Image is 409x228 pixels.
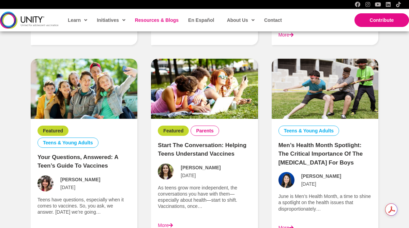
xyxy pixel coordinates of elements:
[132,12,181,28] a: Resources & Blogs
[151,85,258,91] a: Start the Conversation: Helping Teens Understand Vaccines
[264,17,282,23] span: Contact
[60,176,100,183] span: [PERSON_NAME]
[158,185,251,210] p: As teens grow more independent, the conversations you have with them—especially about health—star...
[278,32,293,38] a: More
[188,17,214,23] span: En Español
[185,12,217,28] a: En Español
[37,154,118,169] a: Your Questions, Answered: A Teen’s Guide to Vaccines
[158,163,174,180] img: Avatar photo
[158,142,246,157] a: Start the Conversation: Helping Teens Understand Vaccines
[181,172,196,179] span: [DATE]
[301,181,316,187] span: [DATE]
[396,2,401,7] a: TikTok
[135,17,179,23] span: Resources & Blogs
[227,15,255,25] span: About Us
[224,12,257,28] a: About Us
[284,128,334,134] a: Teens & Young Adults
[354,13,409,27] a: Contribute
[385,2,391,7] a: LinkedIn
[68,15,87,25] span: Learn
[278,142,363,166] a: Men’s Health Month Spotlight: The Critical Importance of the [MEDICAL_DATA] for Boys
[261,12,285,28] a: Contact
[272,85,378,91] a: Men’s Health Month Spotlight: The Critical Importance of the HPV Vaccine for Boys
[43,140,93,146] a: Teens & Young Adults
[375,2,381,7] a: YouTube
[278,193,372,212] p: June is Men’s Health Month, a time to shine a spotlight on the health issues that disproportionat...
[60,184,75,190] span: [DATE]
[355,2,360,7] a: Facebook
[196,128,213,134] a: Parents
[163,128,183,134] a: Featured
[31,85,137,91] a: Your Questions, Answered: A Teen’s Guide to Vaccines
[301,173,341,179] span: [PERSON_NAME]
[181,165,221,171] span: [PERSON_NAME]
[158,223,173,228] a: More
[97,15,125,25] span: Initiatives
[37,197,131,215] p: Teens have questions, especially when it comes to vaccines. So, you ask, we answer. [DATE] we’re ...
[370,17,394,23] span: Contribute
[365,2,370,7] a: Instagram
[37,175,54,191] img: Avatar photo
[278,172,294,188] img: Avatar photo
[43,128,63,134] a: Featured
